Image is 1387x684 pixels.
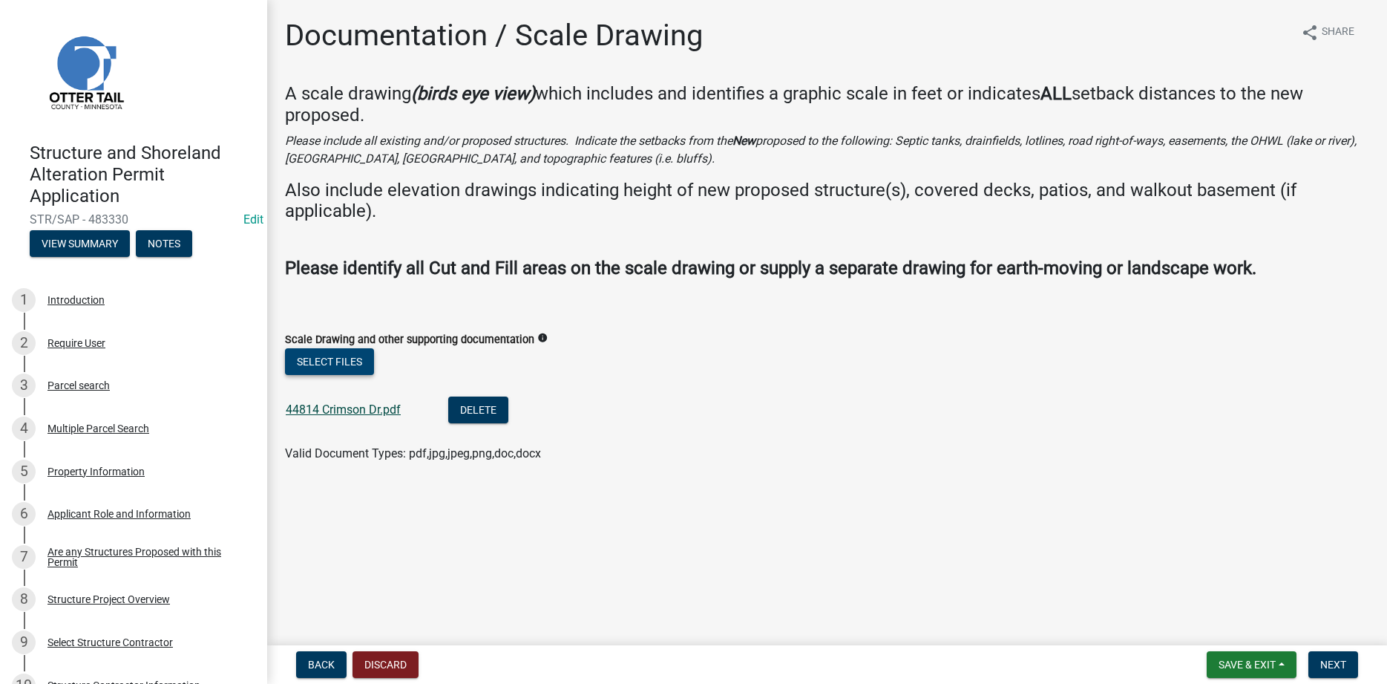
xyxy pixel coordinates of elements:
span: Next [1320,659,1346,671]
div: 9 [12,631,36,654]
div: 3 [12,374,36,397]
div: 4 [12,417,36,440]
div: 1 [12,288,36,312]
div: Are any Structures Proposed with this Permit [47,547,243,567]
div: Applicant Role and Information [47,509,191,519]
strong: (birds eye view) [411,83,535,104]
a: 44814 Crimson Dr.pdf [286,403,401,417]
button: Select files [285,348,374,375]
strong: Please identify all Cut and Fill areas on the scale drawing or supply a separate drawing for eart... [285,258,1256,279]
div: Introduction [47,295,105,305]
wm-modal-confirm: Edit Application Number [243,212,263,227]
div: Require User [47,338,105,348]
div: 5 [12,460,36,483]
span: STR/SAP - 483330 [30,212,237,227]
label: Scale Drawing and other supporting documentation [285,335,534,345]
div: Parcel search [47,380,110,391]
div: 6 [12,502,36,526]
strong: New [732,134,755,148]
button: Delete [448,397,508,423]
div: Property Information [47,466,145,477]
wm-modal-confirm: Notes [136,239,192,251]
h4: Also include elevation drawings indicating height of new proposed structure(s), covered decks, pa... [285,180,1369,223]
span: Share [1322,24,1354,42]
wm-modal-confirm: Summary [30,239,130,251]
span: Back [308,659,335,671]
wm-modal-confirm: Delete Document [448,404,508,418]
i: share [1301,24,1319,42]
button: Next [1308,651,1358,678]
div: 7 [12,545,36,569]
button: Notes [136,230,192,257]
button: shareShare [1289,18,1366,47]
i: Please include all existing and/or proposed structures. Indicate the setbacks from the proposed t... [285,134,1357,166]
i: info [537,333,548,343]
button: Save & Exit [1207,651,1296,678]
h4: Structure and Shoreland Alteration Permit Application [30,143,255,206]
div: Structure Project Overview [47,594,170,605]
span: Save & Exit [1219,659,1276,671]
div: Select Structure Contractor [47,637,173,648]
span: Valid Document Types: pdf,jpg,jpeg,png,doc,docx [285,446,541,460]
img: Otter Tail County, Minnesota [30,16,141,127]
h1: Documentation / Scale Drawing [285,18,703,53]
button: Discard [353,651,419,678]
a: Edit [243,212,263,227]
div: 2 [12,331,36,355]
button: Back [296,651,347,678]
button: View Summary [30,230,130,257]
div: 8 [12,587,36,611]
div: Multiple Parcel Search [47,423,149,434]
strong: ALL [1040,83,1072,104]
h4: A scale drawing which includes and identifies a graphic scale in feet or indicates setback distan... [285,83,1369,126]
